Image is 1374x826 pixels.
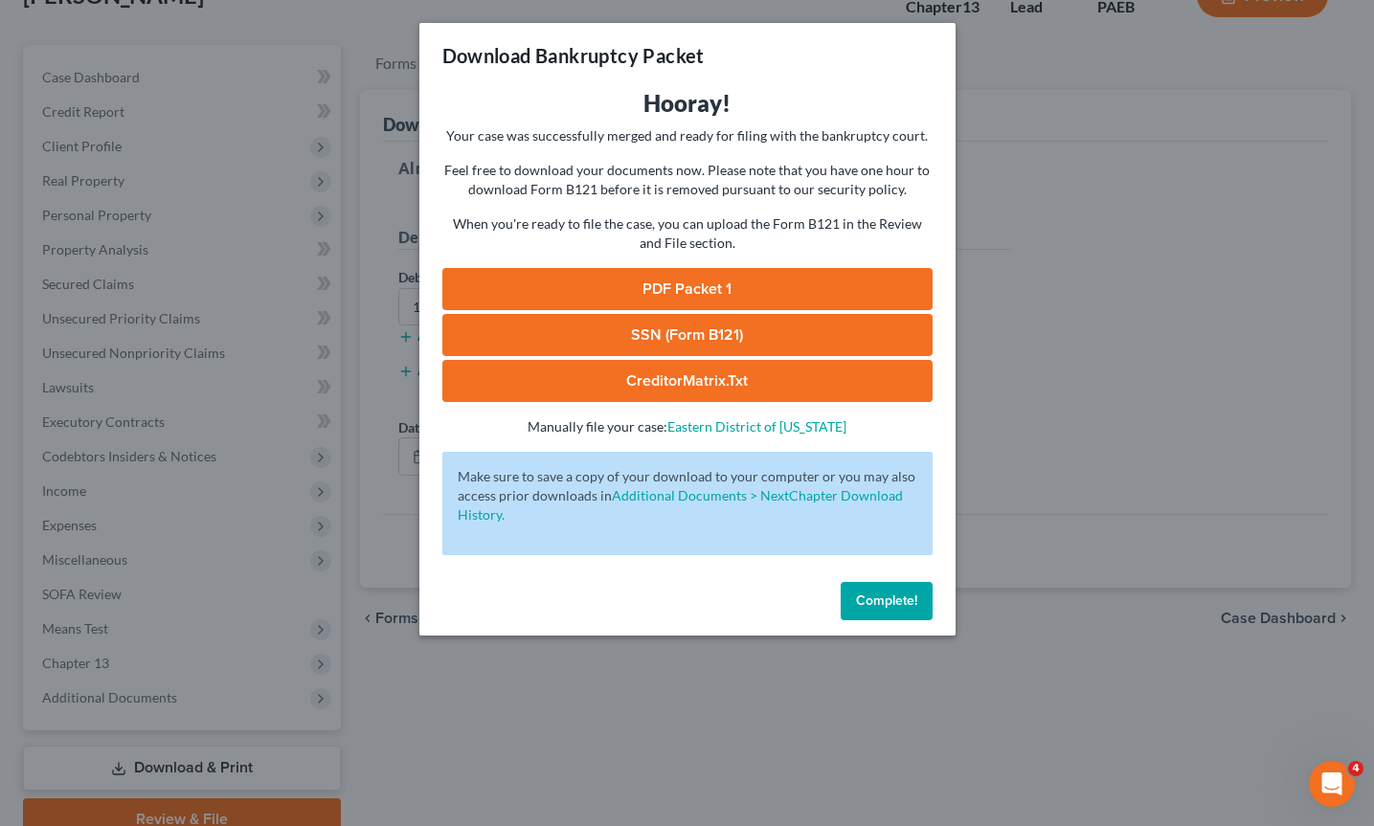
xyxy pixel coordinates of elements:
[1348,761,1363,776] span: 4
[841,582,933,620] button: Complete!
[1309,761,1355,807] iframe: Intercom live chat
[442,126,933,145] p: Your case was successfully merged and ready for filing with the bankruptcy court.
[856,592,917,609] span: Complete!
[442,214,933,253] p: When you're ready to file the case, you can upload the Form B121 in the Review and File section.
[458,467,917,525] p: Make sure to save a copy of your download to your computer or you may also access prior downloads in
[442,417,933,436] p: Manually file your case:
[442,42,705,69] h3: Download Bankruptcy Packet
[442,88,933,119] h3: Hooray!
[442,268,933,310] a: PDF Packet 1
[442,360,933,402] a: CreditorMatrix.txt
[442,161,933,199] p: Feel free to download your documents now. Please note that you have one hour to download Form B12...
[458,487,903,523] a: Additional Documents > NextChapter Download History.
[442,314,933,356] a: SSN (Form B121)
[667,418,846,435] a: Eastern District of [US_STATE]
